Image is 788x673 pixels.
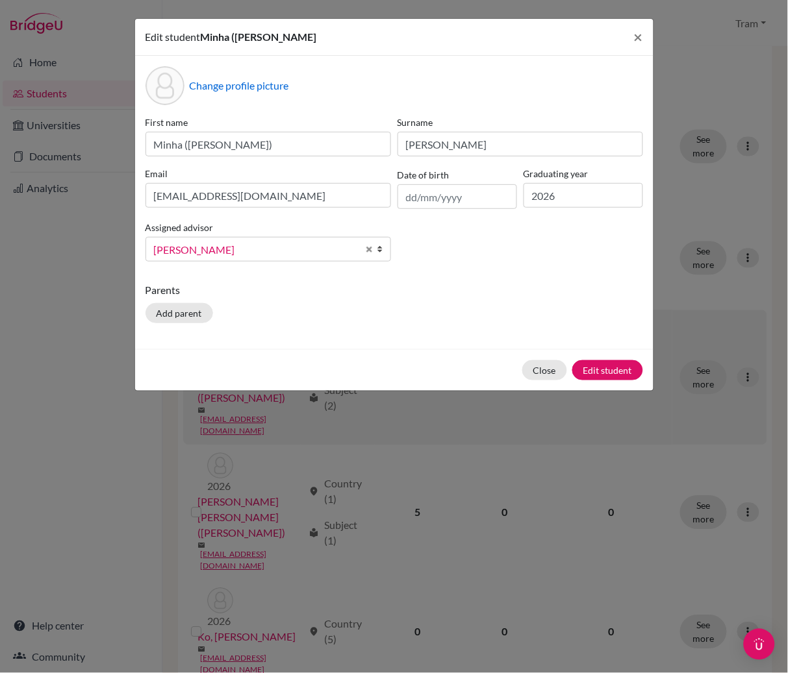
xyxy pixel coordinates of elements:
[524,167,643,180] label: Graduating year
[146,31,201,43] span: Edit student
[201,31,317,43] span: Minha ([PERSON_NAME]
[146,282,643,298] p: Parents
[146,221,214,234] label: Assigned advisor
[398,116,643,129] label: Surname
[146,116,391,129] label: First name
[572,360,643,380] button: Edit student
[146,303,213,323] button: Add parent
[624,19,654,55] button: Close
[634,27,643,46] span: ×
[398,168,450,182] label: Date of birth
[146,167,391,180] label: Email
[154,241,358,258] span: [PERSON_NAME]
[398,184,517,209] input: dd/mm/yyyy
[522,360,567,380] button: Close
[146,66,184,105] div: Profile picture
[744,629,775,660] div: Open Intercom Messenger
